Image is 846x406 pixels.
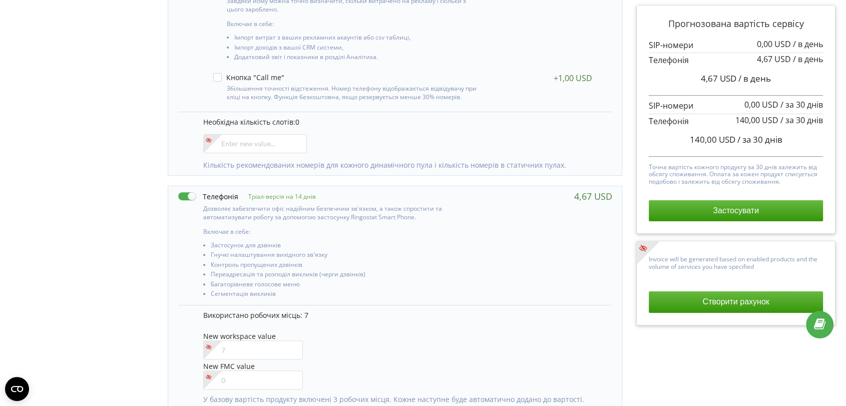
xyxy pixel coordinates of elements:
[203,204,482,221] p: Дозволяє забезпечити офіс надійним безпечним зв'язком, а також спростити та автоматизувати роботу...
[203,134,307,153] input: Enter new value...
[701,73,736,84] span: 4,67 USD
[738,73,771,84] span: / в день
[649,55,822,66] p: Телефонія
[203,394,602,404] p: У базову вартість продукту включені 3 робочих місця. Кожне наступне буде автоматично додано до ва...
[203,117,602,127] p: Необхідна кількість слотів:
[780,99,823,110] span: / за 30 днів
[178,191,238,202] label: Телефонія
[649,161,822,185] p: Точна вартість кожного продукту за 30 днів залежить від обсягу споживання. Оплата за кожен продук...
[793,54,823,65] span: / в день
[211,290,482,300] li: Сегментація викликів
[203,361,255,371] span: New FMC value
[757,54,791,65] span: 4,67 USD
[649,200,822,221] button: Застосувати
[203,160,602,170] p: Кількість рекомендованих номерів для кожного динамічного пула і кількість номерів в статичних пулах.
[234,34,478,44] li: Імпорт витрат з ваших рекламних акаунтів або csv таблиці,
[203,227,482,236] p: Включає в себе:
[295,117,299,127] span: 0
[203,340,303,359] input: 7
[574,191,612,201] div: 4,67 USD
[649,100,822,112] p: SIP-номери
[227,84,478,101] p: Збільшення точності відстеження. Номер телефону відображається відвідувачу при кліці на кнопку. Ф...
[203,310,308,320] span: Використано робочих місць: 7
[211,281,482,290] li: Багаторівневе голосове меню
[793,39,823,50] span: / в день
[238,192,316,201] p: Тріал-версія на 14 днів
[213,73,284,82] label: Кнопка "Call me"
[203,370,303,389] input: 0
[780,115,823,126] span: / за 30 днів
[649,291,822,312] button: Створити рахунок
[227,20,478,28] p: Включає в себе:
[737,134,782,145] span: / за 30 днів
[649,40,822,51] p: SIP-номери
[234,54,478,63] li: Додатковий звіт і показники в розділі Аналітика.
[553,73,592,83] div: +1,00 USD
[211,251,482,261] li: Гнучкі налаштування вихідного зв'язку
[203,331,276,341] span: New workspace value
[234,44,478,54] li: Імпорт доходів з вашої CRM системи,
[211,271,482,280] li: Переадресація та розподіл викликів (черги дзвінків)
[744,99,778,110] span: 0,00 USD
[649,253,822,270] p: Invoice will be generated based on enabled products and the volume of services you have specified
[5,377,29,401] button: Open CMP widget
[649,116,822,127] p: Телефонія
[211,242,482,251] li: Застосунок для дзвінків
[211,261,482,271] li: Контроль пропущених дзвінків
[735,115,778,126] span: 140,00 USD
[649,18,822,31] p: Прогнозована вартість сервісу
[757,39,791,50] span: 0,00 USD
[690,134,735,145] span: 140,00 USD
